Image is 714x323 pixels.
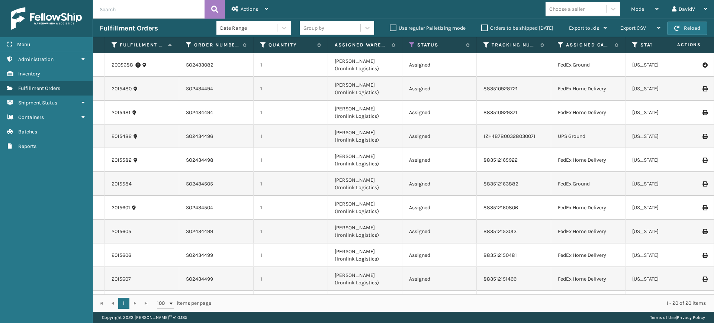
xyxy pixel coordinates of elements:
td: Assigned [402,172,477,196]
a: 2015606 [112,252,131,259]
td: [PERSON_NAME] (Ironlink Logistics) [328,148,402,172]
label: State [640,42,685,48]
td: 1 [254,243,328,267]
td: Assigned [402,243,477,267]
td: Assigned [402,196,477,220]
td: Assigned [402,291,477,315]
span: Mode [631,6,644,12]
td: SO2434499 [179,243,254,267]
td: Assigned [402,53,477,77]
i: Print Label [702,229,707,234]
span: Shipment Status [18,100,57,106]
td: FedEx Ground [551,53,625,77]
td: 1 [254,291,328,315]
span: Menu [17,41,30,48]
span: Reports [18,143,36,149]
td: [US_STATE] [625,220,700,243]
td: Assigned [402,101,477,125]
td: SO2434499 [179,291,254,315]
a: 883512160806 [483,204,518,211]
td: 1 [254,148,328,172]
td: 1 [254,172,328,196]
td: FedEx Home Delivery [551,196,625,220]
i: Print Label [702,277,707,282]
td: [US_STATE] [625,243,700,267]
td: Assigned [402,125,477,148]
a: 1 [118,298,129,309]
i: Print Label [702,86,707,91]
a: Privacy Policy [677,315,705,320]
td: SO2434504 [179,196,254,220]
span: Containers [18,114,44,120]
i: Print Label [702,134,707,139]
a: 1ZH4B7800328030071 [483,133,535,139]
td: [PERSON_NAME] (Ironlink Logistics) [328,196,402,220]
td: Assigned [402,77,477,101]
i: Print Label [702,158,707,163]
a: 883512151499 [483,276,517,282]
a: 2015480 [112,85,132,93]
a: 883512150481 [483,252,517,258]
label: Order Number [194,42,239,48]
label: Tracking Number [492,42,537,48]
img: logo [11,7,82,30]
label: Assigned Warehouse [335,42,388,48]
label: Status [417,42,462,48]
button: Reload [667,22,707,35]
label: Assigned Carrier Service [566,42,611,48]
td: [PERSON_NAME] (Ironlink Logistics) [328,125,402,148]
td: [US_STATE] [625,53,700,77]
td: SO2434496 [179,125,254,148]
td: SO2434498 [179,148,254,172]
a: 883512165922 [483,157,518,163]
a: 883510929371 [483,109,517,116]
span: Inventory [18,71,40,77]
span: Fulfillment Orders [18,85,60,91]
label: Use regular Palletizing mode [390,25,466,31]
div: | [650,312,705,323]
td: SO2434494 [179,77,254,101]
td: 1 [254,220,328,243]
td: [PERSON_NAME] (Ironlink Logistics) [328,77,402,101]
td: FedEx Home Delivery [551,243,625,267]
a: 2015584 [112,180,132,188]
td: Assigned [402,148,477,172]
i: Print Label [702,253,707,258]
span: Export to .xls [569,25,599,31]
td: SO2434494 [179,101,254,125]
td: 1 [254,77,328,101]
i: Pull Label [702,61,707,69]
div: Date Range [220,24,278,32]
span: Batches [18,129,37,135]
td: [PERSON_NAME] (Ironlink Logistics) [328,53,402,77]
a: 2015482 [112,133,132,140]
div: Group by [303,24,324,32]
span: Actions [654,39,705,51]
i: Print Label [702,110,707,115]
td: [US_STATE] [625,77,700,101]
a: 2015582 [112,156,132,164]
label: Fulfillment Order Id [120,42,165,48]
td: [US_STATE] [625,125,700,148]
a: 2015605 [112,228,131,235]
p: Copyright 2023 [PERSON_NAME]™ v 1.0.185 [102,312,187,323]
a: 2015601 [112,204,130,211]
td: FedEx Home Delivery [551,267,625,291]
i: Print Label [702,181,707,187]
td: [PERSON_NAME] (Ironlink Logistics) [328,220,402,243]
td: UPS Ground [551,125,625,148]
td: [US_STATE] [625,101,700,125]
a: 883512153013 [483,228,517,235]
td: SO2433082 [179,53,254,77]
a: 883512163882 [483,181,518,187]
td: [PERSON_NAME] (Ironlink Logistics) [328,243,402,267]
div: Choose a seller [549,5,585,13]
div: 1 - 20 of 20 items [222,300,706,307]
td: FedEx Home Delivery [551,220,625,243]
td: [US_STATE] [625,267,700,291]
a: 2015481 [112,109,131,116]
td: [US_STATE] [625,196,700,220]
td: 1 [254,267,328,291]
td: SO2434499 [179,267,254,291]
td: SO2434499 [179,220,254,243]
